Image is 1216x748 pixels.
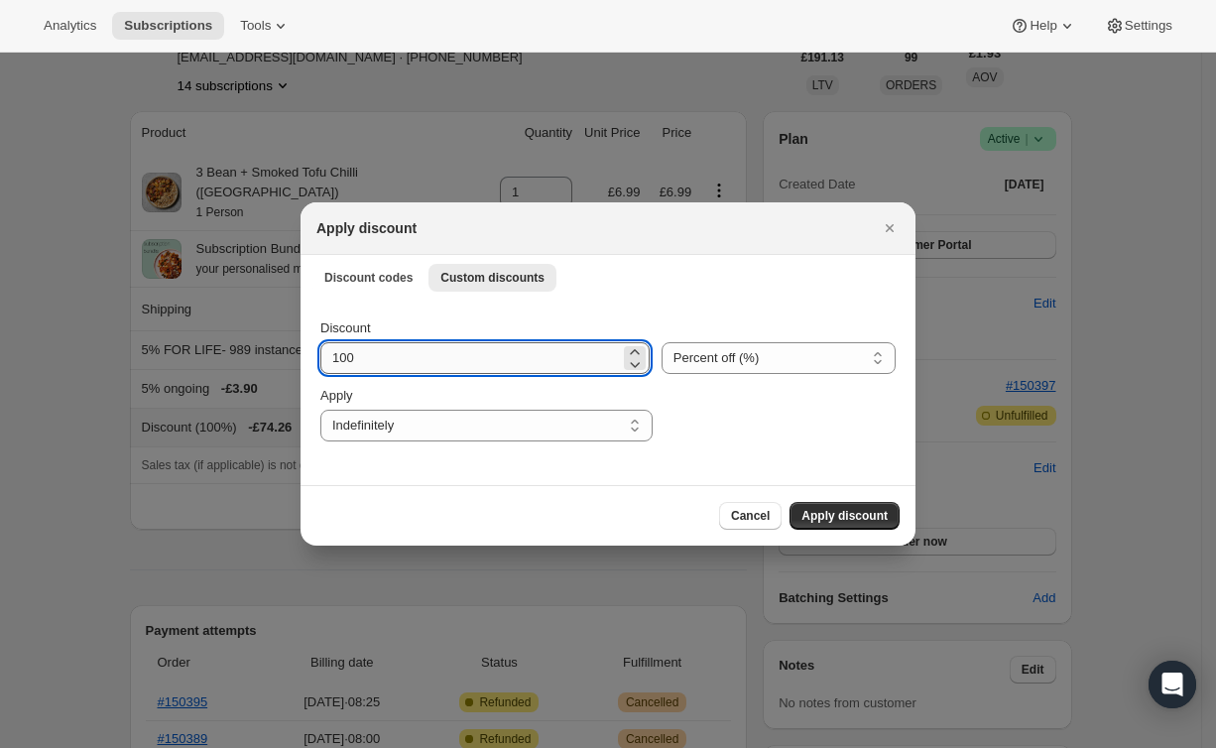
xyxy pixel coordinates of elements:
[124,18,212,34] span: Subscriptions
[719,502,782,530] button: Cancel
[228,12,303,40] button: Tools
[440,270,545,286] span: Custom discounts
[790,502,900,530] button: Apply discount
[731,508,770,524] span: Cancel
[801,508,888,524] span: Apply discount
[320,320,371,335] span: Discount
[1149,661,1196,708] div: Open Intercom Messenger
[316,218,417,238] h2: Apply discount
[1125,18,1172,34] span: Settings
[240,18,271,34] span: Tools
[320,388,353,403] span: Apply
[1093,12,1184,40] button: Settings
[428,264,556,292] button: Custom discounts
[32,12,108,40] button: Analytics
[876,214,904,242] button: Close
[312,264,425,292] button: Discount codes
[324,270,413,286] span: Discount codes
[998,12,1088,40] button: Help
[301,299,915,485] div: Custom discounts
[1030,18,1056,34] span: Help
[44,18,96,34] span: Analytics
[112,12,224,40] button: Subscriptions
